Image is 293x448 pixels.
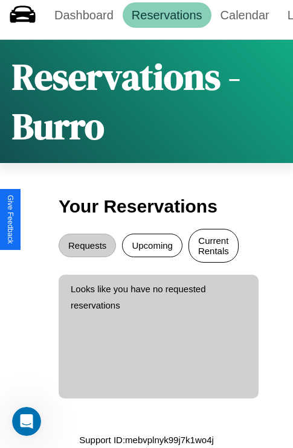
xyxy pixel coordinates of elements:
[59,190,234,223] h3: Your Reservations
[188,229,239,263] button: Current Rentals
[71,281,246,313] p: Looks like you have no requested reservations
[12,407,41,436] iframe: Intercom live chat
[59,234,116,257] button: Requests
[211,2,279,28] a: Calendar
[123,2,211,28] a: Reservations
[12,52,281,151] h1: Reservations - Burro
[45,2,123,28] a: Dashboard
[122,234,182,257] button: Upcoming
[79,432,214,448] p: Support ID: mebvplnyk99j7k1wo4j
[6,195,14,244] div: Give Feedback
